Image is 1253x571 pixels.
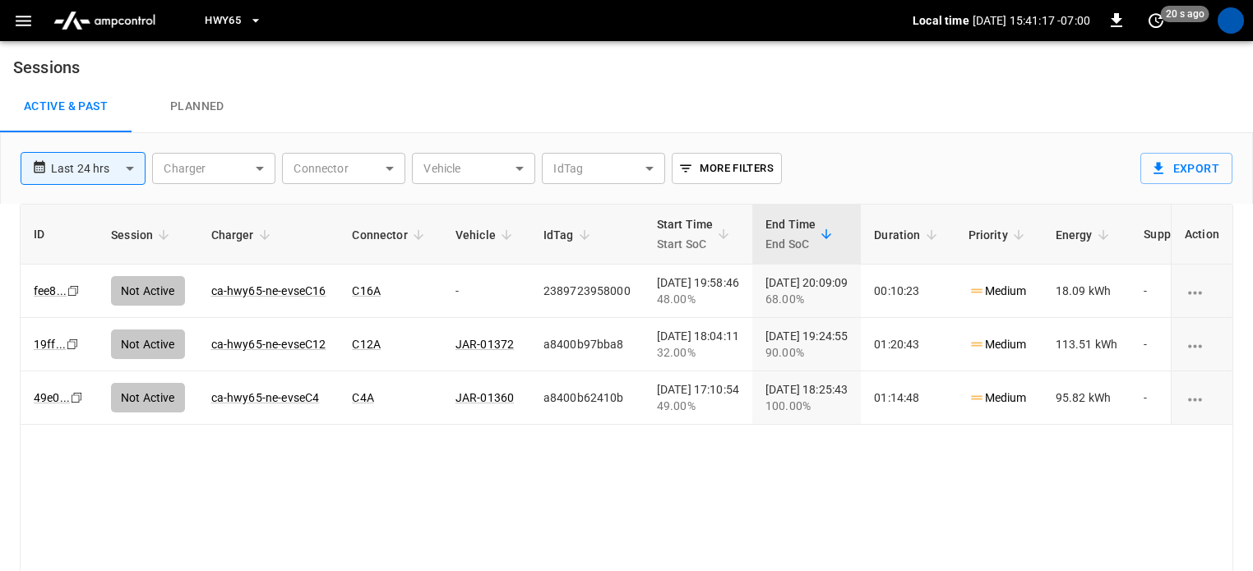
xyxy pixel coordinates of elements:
[861,265,955,318] td: 00:10:23
[211,284,326,297] a: ca-hwy65-ne-evseC16
[1130,265,1252,318] td: -
[765,381,848,414] div: [DATE] 18:25:43
[1185,336,1219,352] div: charging session options
[1143,7,1169,34] button: set refresh interval
[973,12,1090,29] p: [DATE] 15:41:17 -07:00
[1056,225,1114,245] span: Energy
[1043,371,1131,425] td: 95.82 kWh
[111,276,185,306] div: Not Active
[969,225,1029,245] span: Priority
[672,153,781,184] button: More Filters
[765,328,848,361] div: [DATE] 19:24:55
[211,225,275,245] span: Charger
[657,274,739,307] div: [DATE] 19:58:46
[1043,265,1131,318] td: 18.09 kWh
[657,234,714,254] p: Start SoC
[657,214,714,254] div: Start Time
[211,391,320,404] a: ca-hwy65-ne-evseC4
[211,338,326,351] a: ca-hwy65-ne-evseC12
[657,214,735,254] span: Start TimeStart SoC
[198,5,269,37] button: HWY65
[47,5,162,36] img: ampcontrol.io logo
[1185,283,1219,299] div: charging session options
[51,153,146,184] div: Last 24 hrs
[861,318,955,371] td: 01:20:43
[657,328,739,361] div: [DATE] 18:04:11
[969,283,1027,300] p: Medium
[657,381,739,414] div: [DATE] 17:10:54
[657,291,739,307] div: 48.00%
[205,12,241,30] span: HWY65
[34,284,67,297] a: fee8...
[1043,318,1131,371] td: 113.51 kWh
[1171,205,1232,265] th: Action
[543,225,595,245] span: IdTag
[765,274,848,307] div: [DATE] 20:09:09
[1130,371,1252,425] td: -
[765,344,848,361] div: 90.00%
[132,81,263,133] a: Planned
[765,291,848,307] div: 68.00%
[765,398,848,414] div: 100.00%
[861,371,955,425] td: 01:14:48
[352,284,381,297] a: C16A
[765,214,837,254] span: End TimeEnd SoC
[34,338,66,351] a: 19ff...
[1218,7,1244,34] div: profile-icon
[1140,153,1232,184] button: Export
[969,389,1027,407] p: Medium
[442,265,530,318] td: -
[1185,389,1219,406] div: charging session options
[34,391,70,404] a: 49e0...
[455,225,517,245] span: Vehicle
[352,338,381,351] a: C12A
[913,12,969,29] p: Local time
[69,389,86,407] div: copy
[530,318,644,371] td: a8400b97bba8
[1161,6,1209,22] span: 20 s ago
[352,225,428,245] span: Connector
[21,205,98,265] th: ID
[1144,219,1239,249] div: Supply Cost
[765,214,816,254] div: End Time
[969,336,1027,353] p: Medium
[530,371,644,425] td: a8400b62410b
[111,383,185,412] div: Not Active
[1130,318,1252,371] td: -
[66,282,82,300] div: copy
[111,225,174,245] span: Session
[65,335,81,353] div: copy
[657,398,739,414] div: 49.00%
[765,234,816,254] p: End SoC
[352,391,373,404] a: C4A
[111,329,185,359] div: Not Active
[657,344,739,361] div: 32.00%
[874,225,941,245] span: Duration
[530,265,644,318] td: 2389723958000
[455,338,514,351] a: JAR-01372
[455,391,514,404] a: JAR-01360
